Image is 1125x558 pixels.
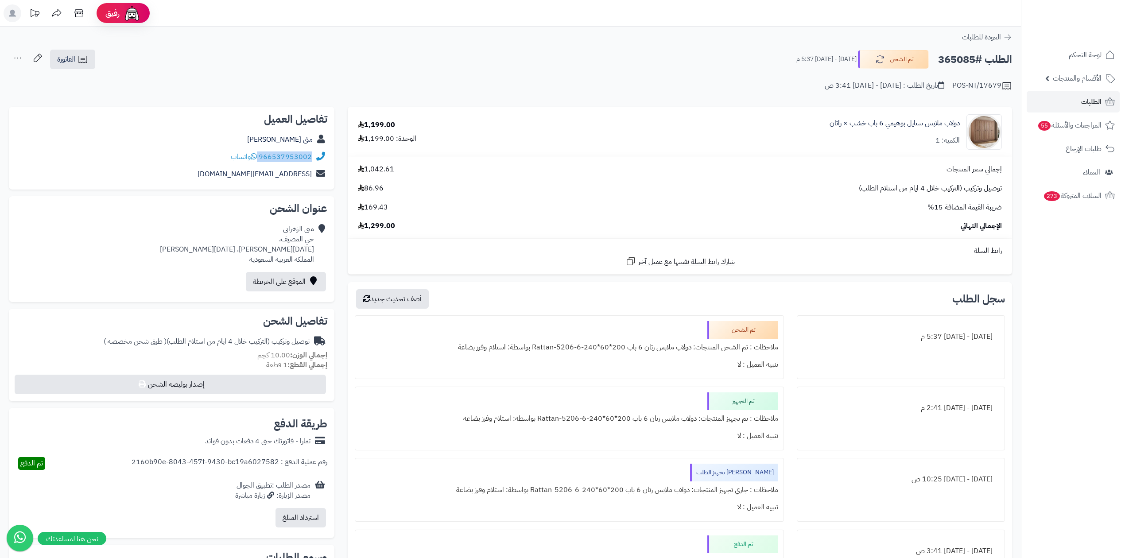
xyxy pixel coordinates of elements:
[351,246,1009,256] div: رابط السلة
[938,50,1012,69] h2: الطلب #365085
[1069,49,1102,61] span: لوحة التحكم
[198,169,312,179] a: [EMAIL_ADDRESS][DOMAIN_NAME]
[104,336,167,347] span: ( طرق شحن مخصصة )
[1027,185,1120,206] a: السلات المتروكة273
[235,480,310,501] div: مصدر الطلب :تطبيق الجوال
[962,32,1001,43] span: العودة للطلبات
[796,55,857,64] small: [DATE] - [DATE] 5:37 م
[361,499,778,516] div: تنبيه العميل : لا
[274,418,327,429] h2: طريقة الدفع
[259,151,312,162] a: 966537953002
[947,164,1002,174] span: إجمالي سعر المنتجات
[287,360,327,370] strong: إجمالي القطع:
[235,491,310,501] div: مصدر الزيارة: زيارة مباشرة
[358,164,394,174] span: 1,042.61
[290,350,327,360] strong: إجمالي الوزن:
[1037,119,1102,132] span: المراجعات والأسئلة
[825,81,944,91] div: تاريخ الطلب : [DATE] - [DATE] 3:41 ص
[361,339,778,356] div: ملاحظات : تم الشحن المنتجات: دولاب ملابس رتان 6 باب 200*60*240-Rattan-5206-6 بواسطة: استلام وفرز ...
[1066,143,1102,155] span: طلبات الإرجاع
[205,436,310,446] div: تمارا - فاتورتك حتى 4 دفعات بدون فوائد
[358,134,416,144] div: الوحدة: 1,199.00
[257,350,327,360] small: 10.00 كجم
[356,289,429,309] button: أضف تحديث جديد
[638,257,735,267] span: شارك رابط السلة نفسها مع عميل آخر
[50,50,95,69] a: الفاتورة
[358,202,388,213] span: 169.43
[707,392,778,410] div: تم التجهيز
[16,316,327,326] h2: تفاصيل الشحن
[16,203,327,214] h2: عنوان الشحن
[1083,166,1100,178] span: العملاء
[231,151,257,162] a: واتساب
[858,50,929,69] button: تم الشحن
[15,375,326,394] button: إصدار بوليصة الشحن
[967,114,1001,150] img: 1749982072-1-90x90.jpg
[803,471,999,488] div: [DATE] - [DATE] 10:25 ص
[952,294,1005,304] h3: سجل الطلب
[23,4,46,24] a: تحديثات المنصة
[1043,190,1102,202] span: السلات المتروكة
[1027,162,1120,183] a: العملاء
[625,256,735,267] a: شارك رابط السلة نفسها مع عميل آخر
[361,427,778,445] div: تنبيه العميل : لا
[1027,91,1120,112] a: الطلبات
[361,410,778,427] div: ملاحظات : تم تجهيز المنتجات: دولاب ملابس رتان 6 باب 200*60*240-Rattan-5206-6 بواسطة: استلام وفرز ...
[16,114,327,124] h2: تفاصيل العميل
[961,221,1002,231] span: الإجمالي النهائي
[361,481,778,499] div: ملاحظات : جاري تجهيز المنتجات: دولاب ملابس رتان 6 باب 200*60*240-Rattan-5206-6 بواسطة: استلام وفر...
[1027,44,1120,66] a: لوحة التحكم
[246,272,326,291] a: الموقع على الخريطة
[104,337,310,347] div: توصيل وتركيب (التركيب خلال 4 ايام من استلام الطلب)
[1027,138,1120,159] a: طلبات الإرجاع
[358,221,395,231] span: 1,299.00
[830,118,960,128] a: دولاب ملابس ستايل بوهيمي 6 باب خشب × راتان
[962,32,1012,43] a: العودة للطلبات
[361,356,778,373] div: تنبيه العميل : لا
[57,54,75,65] span: الفاتورة
[690,464,778,481] div: [PERSON_NAME] تجهيز الطلب
[952,81,1012,91] div: POS-NT/17679
[105,8,120,19] span: رفيق
[1081,96,1102,108] span: الطلبات
[132,457,327,470] div: رقم عملية الدفع : 2160b90e-8043-457f-9430-bc19a6027582
[20,458,43,469] span: تم الدفع
[707,535,778,553] div: تم الدفع
[123,4,141,22] img: ai-face.png
[1065,24,1117,43] img: logo-2.png
[935,136,960,146] div: الكمية: 1
[803,328,999,345] div: [DATE] - [DATE] 5:37 م
[927,202,1002,213] span: ضريبة القيمة المضافة 15%
[1038,121,1051,131] span: 55
[275,508,326,527] button: استرداد المبلغ
[358,120,395,130] div: 1,199.00
[1044,191,1060,201] span: 273
[707,321,778,339] div: تم الشحن
[1053,72,1102,85] span: الأقسام والمنتجات
[266,360,327,370] small: 1 قطعة
[859,183,1002,194] span: توصيل وتركيب (التركيب خلال 4 ايام من استلام الطلب)
[358,183,384,194] span: 86.96
[160,224,314,264] div: منى الزهراني حي المصيف، [DATE][PERSON_NAME]، [DATE][PERSON_NAME] المملكة العربية السعودية
[247,134,313,145] a: منى [PERSON_NAME]
[803,399,999,417] div: [DATE] - [DATE] 2:41 م
[1027,115,1120,136] a: المراجعات والأسئلة55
